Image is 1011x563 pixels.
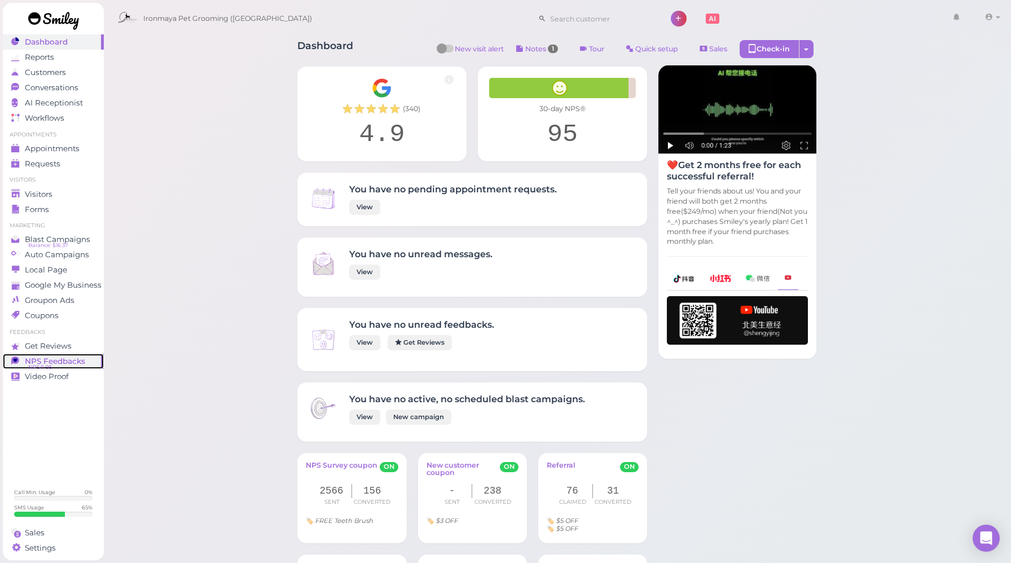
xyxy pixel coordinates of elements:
[25,280,102,290] span: Google My Business
[349,394,585,404] h4: You have no active, no scheduled blast campaigns.
[25,372,69,381] span: Video Proof
[28,241,68,250] span: Balance: $16.37
[349,249,493,259] h4: You have no unread messages.
[25,190,52,199] span: Visitors
[3,262,104,278] a: Local Page
[552,498,593,506] div: Claimed
[85,489,93,496] div: 0 %
[489,120,636,150] div: 95
[427,461,500,478] a: New customer coupon
[3,95,104,111] a: AI Receptionist
[380,462,398,472] span: ON
[297,40,353,61] h1: Dashboard
[25,296,74,305] span: Groupon Ads
[3,65,104,80] a: Customers
[25,68,66,77] span: Customers
[432,484,473,498] div: -
[472,498,513,506] div: Converted
[25,37,68,47] span: Dashboard
[472,484,513,498] div: 238
[740,40,799,58] div: Check-in
[547,461,575,478] a: Referral
[25,113,64,123] span: Workflows
[25,235,90,244] span: Blast Campaigns
[3,338,104,354] a: Get Reviews
[667,186,808,247] p: Tell your friends about us! You and your friend will both get 2 months free($249/mo) when your fr...
[403,104,420,114] span: ( 340 )
[311,498,352,506] div: Sent
[3,540,104,556] a: Settings
[309,325,338,354] img: Inbox
[3,232,104,247] a: Blast Campaigns Balance: $16.37
[617,40,688,58] a: Quick setup
[3,525,104,540] a: Sales
[309,184,338,213] img: Inbox
[548,45,558,53] span: 1
[547,525,639,532] div: Coupon title
[432,498,473,506] div: Sent
[3,328,104,336] li: Feedbacks
[25,83,78,93] span: Conversations
[3,141,104,156] a: Appointments
[500,462,518,472] span: ON
[620,462,639,472] span: ON
[25,357,85,366] span: NPS Feedbacks
[372,78,392,98] img: Google__G__Logo-edd0e34f60d7ca4a2f4ece79cff21ae3.svg
[546,10,656,28] input: Search customer
[547,517,639,524] div: Invitee Coupon title
[3,308,104,323] a: Coupons
[311,484,352,498] div: 2566
[28,363,52,372] span: NPS® 95
[306,461,377,478] a: NPS Survey coupon
[309,394,338,423] img: Inbox
[710,275,731,282] img: xhs-786d23addd57f6a2be217d5a65f4ab6b.png
[3,293,104,308] a: Groupon Ads
[556,525,578,533] i: $5 OFF
[25,543,56,553] span: Settings
[436,517,458,525] i: $3 OFF
[570,40,614,58] a: Tour
[82,504,93,511] div: 65 %
[349,335,380,350] a: View
[489,104,636,114] div: 30-day NPS®
[3,202,104,217] a: Forms
[25,144,80,153] span: Appointments
[25,250,89,259] span: Auto Campaigns
[973,525,1000,552] div: Open Intercom Messenger
[25,528,45,538] span: Sales
[3,111,104,126] a: Workflows
[3,278,104,293] a: Google My Business
[746,275,770,282] img: wechat-a99521bb4f7854bbf8f190d1356e2cdb.png
[349,265,380,280] a: View
[388,335,452,350] a: Get Reviews
[14,489,55,496] div: Call Min. Usage
[674,275,695,283] img: douyin-2727e60b7b0d5d1bbe969c21619e8014.png
[14,504,44,511] div: SMS Usage
[25,159,60,169] span: Requests
[143,3,312,34] span: Ironmaya Pet Grooming ([GEOGRAPHIC_DATA])
[3,50,104,65] a: Reports
[427,517,518,524] div: Coupon title
[25,311,59,320] span: Coupons
[352,484,393,498] div: 156
[25,98,83,108] span: AI Receptionist
[691,40,737,58] a: Sales
[667,296,808,345] img: youtube-h-92280983ece59b2848f85fc261e8ffad.png
[507,40,568,58] button: Notes 1
[352,498,393,506] div: Converted
[709,45,727,53] span: Sales
[3,176,104,184] li: Visitors
[3,131,104,139] li: Appointments
[309,120,455,150] div: 4.9
[349,410,380,425] a: View
[455,44,504,61] span: New visit alert
[25,205,49,214] span: Forms
[3,34,104,50] a: Dashboard
[3,369,104,384] a: Video Proof
[593,484,634,498] div: 31
[667,160,808,181] h4: ❤️Get 2 months free for each successful referral!
[3,247,104,262] a: Auto Campaigns
[306,517,398,524] div: Coupon title
[3,187,104,202] a: Visitors
[25,265,67,275] span: Local Page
